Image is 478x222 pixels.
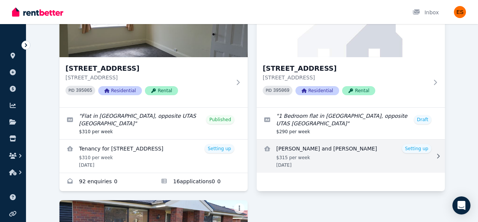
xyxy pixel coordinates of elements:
[257,108,445,139] a: Edit listing: 1 Bedroom flat in Invermay, opposite UTAS Inveresk Campus
[65,74,231,81] p: [STREET_ADDRESS]
[454,6,466,18] img: Evangeline Samoilov
[154,173,248,191] a: Applications for Unit 2/55 Invermay Rd, Invermay
[98,86,142,95] span: Residential
[266,88,272,93] small: PID
[342,86,375,95] span: Rental
[65,63,231,74] h3: [STREET_ADDRESS]
[69,88,75,93] small: PID
[145,86,178,95] span: Rental
[263,63,428,74] h3: [STREET_ADDRESS]
[76,88,92,93] code: 395065
[59,140,248,173] a: View details for Tenancy for Unit 2/55 Invermay Rd, Invermay
[59,173,154,191] a: Enquiries for Unit 2/55 Invermay Rd, Invermay
[413,9,439,16] div: Inbox
[234,203,245,214] button: More options
[295,86,339,95] span: Residential
[273,88,289,93] code: 395069
[257,140,445,173] a: View details for Aagya Dahal and Nabaraj Bhandari
[263,74,428,81] p: [STREET_ADDRESS]
[12,6,63,18] img: RentBetter
[59,108,248,139] a: Edit listing: Flat in Invermay, opposite UTAS Inveresk Campus
[452,196,470,214] div: Open Intercom Messenger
